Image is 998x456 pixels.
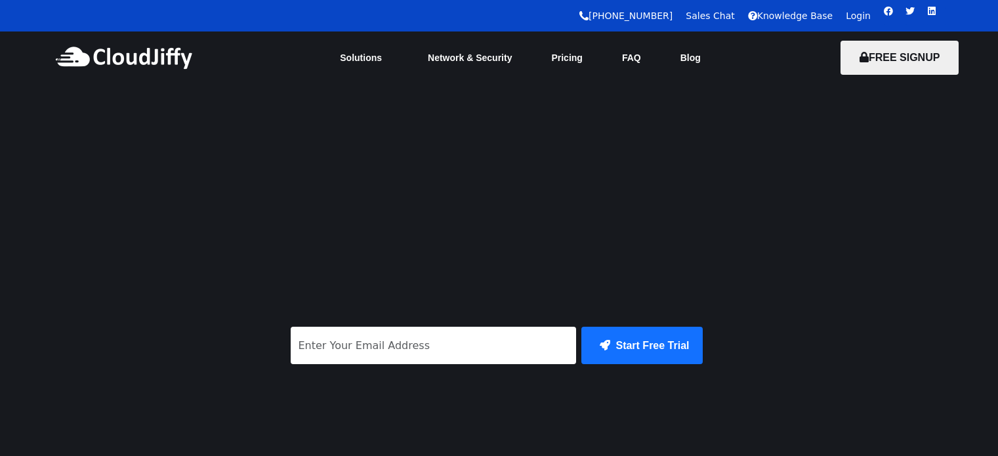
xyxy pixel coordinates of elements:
[581,327,702,364] button: Start Free Trial
[686,10,734,21] a: Sales Chat
[841,41,959,75] button: FREE SIGNUP
[320,43,408,72] a: Solutions
[602,43,661,72] a: FAQ
[579,10,673,21] a: [PHONE_NUMBER]
[846,10,871,21] a: Login
[748,10,833,21] a: Knowledge Base
[291,327,577,364] input: Enter Your Email Address
[531,43,602,72] a: Pricing
[841,52,959,63] a: FREE SIGNUP
[408,43,531,72] a: Network & Security
[661,43,720,72] a: Blog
